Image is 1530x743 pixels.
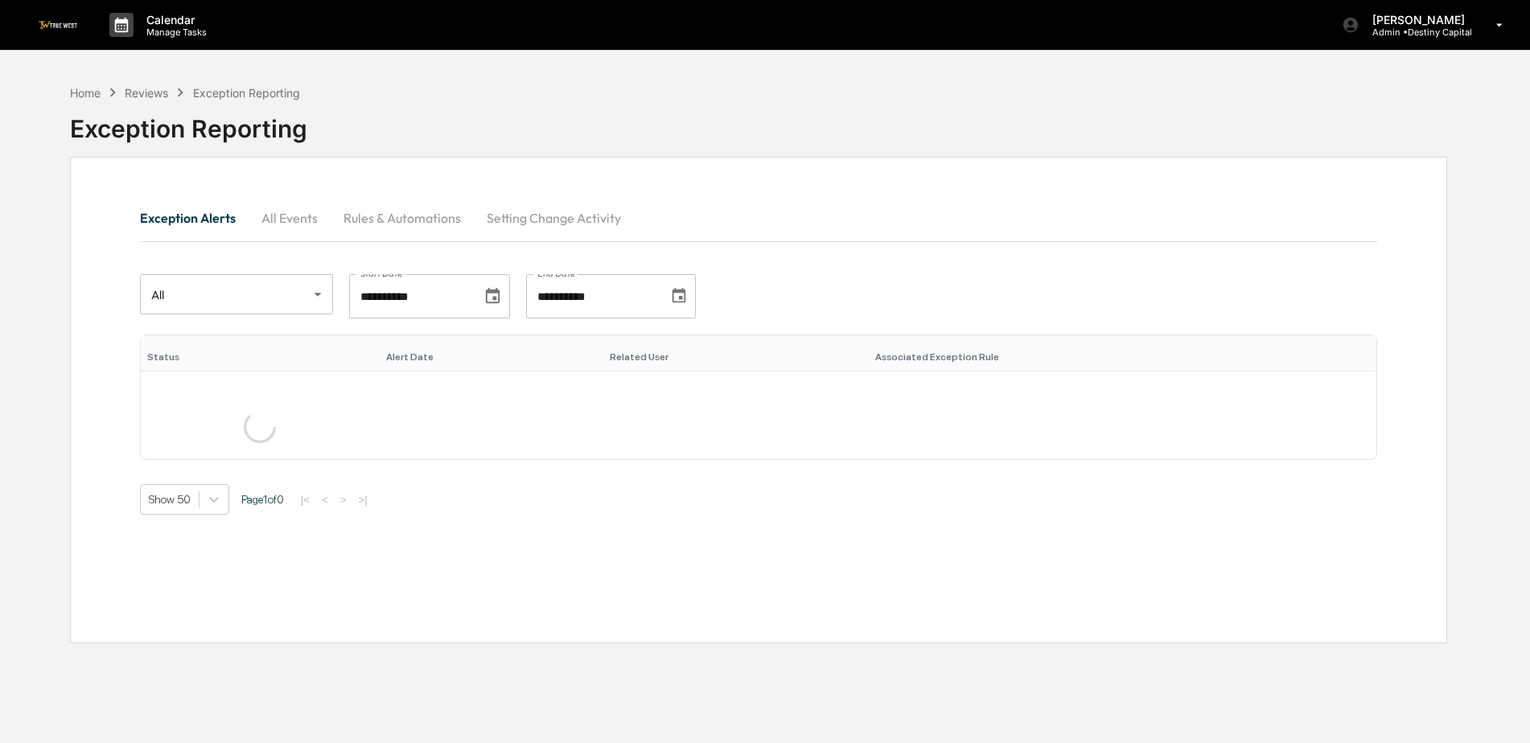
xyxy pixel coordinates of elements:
img: logo [39,21,77,28]
p: Manage Tasks [134,27,215,38]
p: [PERSON_NAME] [1359,13,1473,27]
div: Toggle SortBy [386,351,597,363]
button: Setting Change Activity [474,199,634,237]
div: Exception Reporting [70,101,1447,143]
div: Home [70,86,101,100]
div: secondary tabs example [140,199,1378,237]
button: >| [353,493,372,507]
button: |< [296,493,315,507]
button: Choose date, selected date is Dec 31, 2025 [664,281,694,311]
div: Toggle SortBy [610,351,862,363]
p: Admin • Destiny Capital [1359,27,1473,38]
span: Page 1 of 0 [241,493,284,506]
button: Rules & Automations [331,199,474,237]
div: Toggle SortBy [147,351,373,363]
div: Exception Reporting [193,86,300,100]
button: All Events [249,199,331,237]
button: Exception Alerts [140,199,249,237]
button: < [317,493,333,507]
button: Choose date, selected date is Jan 1, 2024 [477,281,508,311]
button: > [335,493,352,507]
div: All [140,273,333,316]
p: Calendar [134,13,215,27]
div: Toggle SortBy [875,351,1370,363]
div: Reviews [125,86,168,100]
